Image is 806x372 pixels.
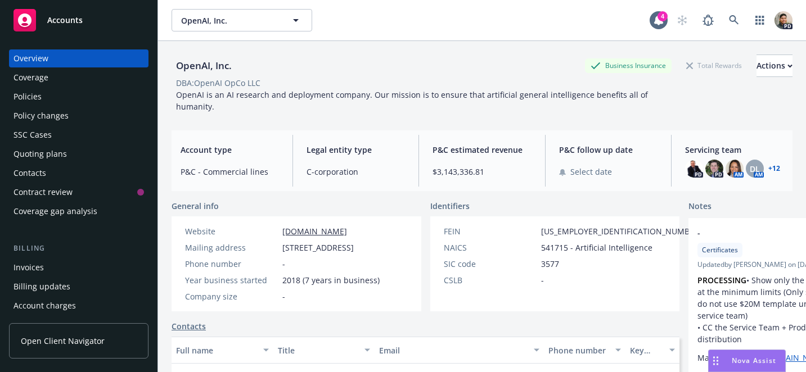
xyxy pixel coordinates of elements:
[181,166,279,178] span: P&C - Commercial lines
[13,145,67,163] div: Quoting plans
[282,226,347,237] a: [DOMAIN_NAME]
[185,291,278,302] div: Company size
[13,278,70,296] div: Billing updates
[13,183,73,201] div: Contract review
[307,166,405,178] span: C-corporation
[570,166,612,178] span: Select date
[9,145,148,163] a: Quoting plans
[697,275,746,285] strong: PROCESSING
[541,242,652,253] span: 541715 - Artificial Intelligence
[176,77,260,89] div: DBA: OpenAI OpCo LLC
[13,69,48,87] div: Coverage
[172,320,206,332] a: Contacts
[282,258,285,270] span: -
[9,297,148,315] a: Account charges
[444,242,537,253] div: NAICS
[444,225,537,237] div: FEIN
[282,274,380,286] span: 2018 (7 years in business)
[723,9,745,31] a: Search
[9,88,148,106] a: Policies
[307,144,405,156] span: Legal entity type
[750,163,760,175] span: DL
[13,297,76,315] div: Account charges
[625,337,679,364] button: Key contact
[375,337,544,364] button: Email
[708,350,786,372] button: Nova Assist
[757,55,793,77] button: Actions
[749,9,771,31] a: Switch app
[702,245,738,255] span: Certificates
[544,337,625,364] button: Phone number
[21,335,105,347] span: Open Client Navigator
[176,89,650,112] span: OpenAI is an AI research and deployment company. Our mission is to ensure that artificial general...
[681,58,748,72] div: Total Rewards
[541,258,559,270] span: 3577
[282,291,285,302] span: -
[9,126,148,144] a: SSC Cases
[13,107,69,125] div: Policy changes
[172,58,236,73] div: OpenAI, Inc.
[13,258,44,276] div: Invoices
[685,144,784,156] span: Servicing team
[688,200,712,214] span: Notes
[9,107,148,125] a: Policy changes
[9,278,148,296] a: Billing updates
[433,166,531,178] span: $3,143,336.81
[9,4,148,36] a: Accounts
[9,49,148,67] a: Overview
[278,344,358,356] div: Title
[709,350,723,371] div: Drag to move
[9,69,148,87] a: Coverage
[181,144,279,156] span: Account type
[273,337,375,364] button: Title
[9,258,148,276] a: Invoices
[685,160,703,178] img: photo
[181,15,278,26] span: OpenAI, Inc.
[176,344,256,356] div: Full name
[705,160,723,178] img: photo
[282,242,354,253] span: [STREET_ADDRESS]
[172,337,273,364] button: Full name
[9,243,148,254] div: Billing
[185,225,278,237] div: Website
[671,9,694,31] a: Start snowing
[9,202,148,220] a: Coverage gap analysis
[444,274,537,286] div: CSLB
[185,258,278,270] div: Phone number
[172,200,219,212] span: General info
[775,11,793,29] img: photo
[548,344,608,356] div: Phone number
[732,356,776,365] span: Nova Assist
[658,11,668,21] div: 4
[185,242,278,253] div: Mailing address
[47,16,83,25] span: Accounts
[768,165,780,172] a: +12
[559,144,658,156] span: P&C follow up date
[13,88,42,106] div: Policies
[185,274,278,286] div: Year business started
[430,200,470,212] span: Identifiers
[444,258,537,270] div: SIC code
[433,144,531,156] span: P&C estimated revenue
[541,225,702,237] span: [US_EMPLOYER_IDENTIFICATION_NUMBER]
[585,58,672,72] div: Business Insurance
[697,9,719,31] a: Report a Bug
[13,126,52,144] div: SSC Cases
[379,344,527,356] div: Email
[9,164,148,182] a: Contacts
[726,160,744,178] img: photo
[13,164,46,182] div: Contacts
[172,9,312,31] button: OpenAI, Inc.
[630,344,663,356] div: Key contact
[13,202,97,220] div: Coverage gap analysis
[9,183,148,201] a: Contract review
[541,274,544,286] span: -
[13,49,48,67] div: Overview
